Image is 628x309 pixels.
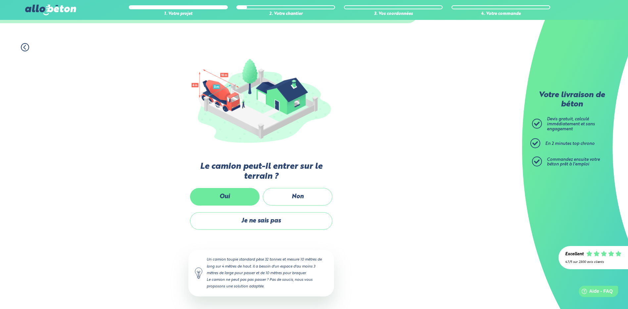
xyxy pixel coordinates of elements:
span: En 2 minutes top chrono [545,142,595,146]
iframe: Help widget launcher [569,283,621,302]
p: Votre livraison de béton [534,91,610,109]
div: 4. Votre commande [452,12,550,17]
label: Le camion peut-il entrer sur le terrain ? [188,162,334,181]
div: 2. Votre chantier [236,12,335,17]
div: Excellent [565,252,584,257]
label: Je ne sais pas [190,212,332,230]
span: Devis gratuit, calculé immédiatement et sans engagement [547,117,595,131]
span: Commandez ensuite votre béton prêt à l'emploi [547,157,600,167]
div: 3. Vos coordonnées [344,12,443,17]
label: Oui [190,188,260,206]
div: Un camion toupie standard pèse 32 tonnes et mesure 10 mètres de long sur 4 mètres de haut. Il a b... [188,250,334,296]
div: 1. Votre projet [129,12,227,17]
label: Non [263,188,332,206]
div: 4.7/5 sur 2300 avis clients [565,260,621,264]
img: allobéton [25,5,76,15]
